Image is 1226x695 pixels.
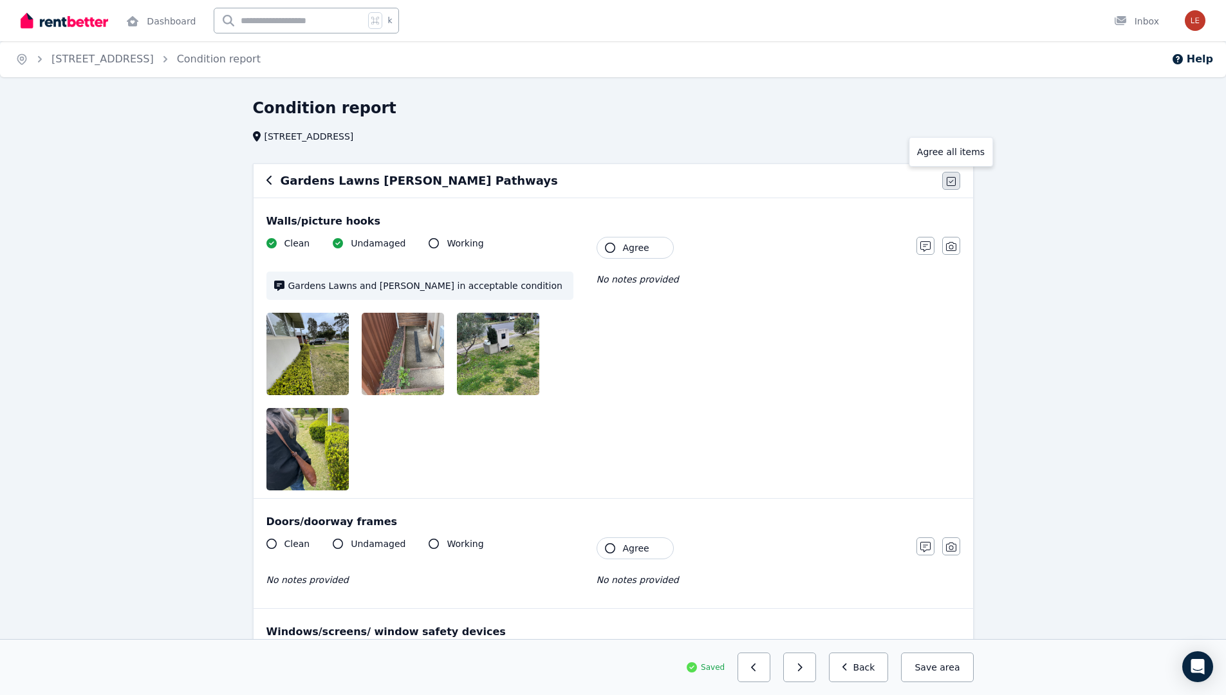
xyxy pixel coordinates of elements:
[21,11,108,30] img: RentBetter
[351,537,405,550] span: Undamaged
[909,137,993,167] div: Agree all items
[51,53,154,65] a: [STREET_ADDRESS]
[266,514,960,530] div: Doors/doorway frames
[266,313,376,395] img: A29047B5-2D67-449D-BCE1-F0ACE6AFDD51.heic
[281,172,558,190] h6: Gardens Lawns [PERSON_NAME] Pathways
[829,653,889,682] button: Back
[288,279,566,292] span: Gardens Lawns and [PERSON_NAME] in acceptable condition
[1182,651,1213,682] div: Open Intercom Messenger
[284,237,310,250] span: Clean
[597,274,679,284] span: No notes provided
[623,542,649,555] span: Agree
[623,241,649,254] span: Agree
[266,624,960,640] div: Windows/screens/ window safety devices
[253,98,396,118] h1: Condition report
[447,537,483,550] span: Working
[265,130,354,143] span: [STREET_ADDRESS]
[597,237,674,259] button: Agree
[266,214,960,229] div: Walls/picture hooks
[177,53,261,65] a: Condition report
[457,313,567,395] img: 2995CE1E-927B-45F2-B30F-C7DF8370312E.heic
[362,313,472,395] img: 7CFF173C-B1C5-4AF2-817B-9A3197ACAFB2.heic
[701,662,725,672] span: Saved
[597,575,679,585] span: No notes provided
[447,237,483,250] span: Working
[266,408,376,490] img: C9B71494-EA38-495D-AA41-2D90C55E2D6F.heic
[351,237,405,250] span: Undamaged
[901,653,973,682] button: Save area
[1114,15,1159,28] div: Inbox
[1185,10,1205,31] img: Lemuel Ramos
[387,15,392,26] span: k
[597,537,674,559] button: Agree
[284,537,310,550] span: Clean
[940,661,960,674] span: area
[1171,51,1213,67] button: Help
[266,575,349,585] span: No notes provided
